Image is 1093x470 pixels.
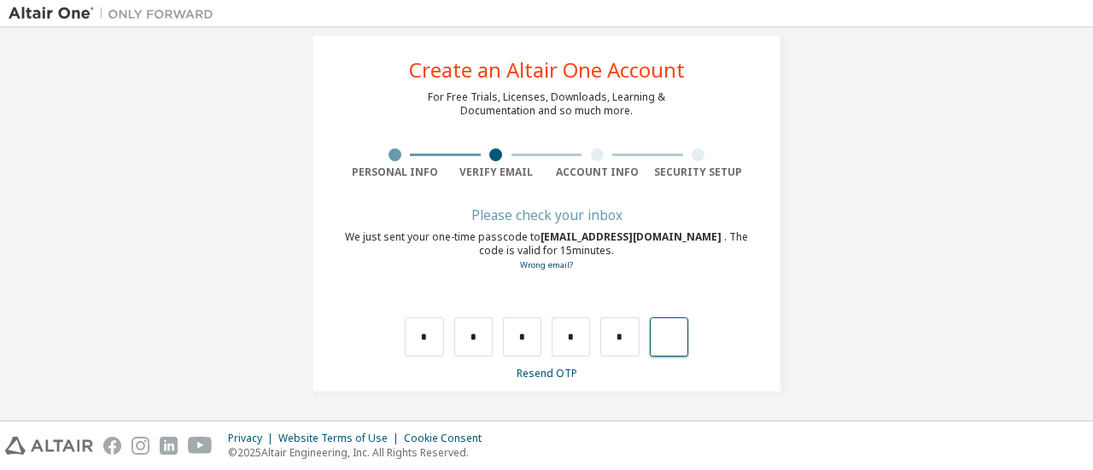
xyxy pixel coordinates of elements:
[344,210,749,220] div: Please check your inbox
[428,90,665,118] div: For Free Trials, Licenses, Downloads, Learning & Documentation and so much more.
[188,437,213,455] img: youtube.svg
[517,366,577,380] a: Resend OTP
[648,165,750,179] div: Security Setup
[160,437,178,455] img: linkedin.svg
[9,5,222,22] img: Altair One
[520,259,573,270] a: Go back to the registration form
[228,432,278,445] div: Privacy
[541,229,724,244] span: [EMAIL_ADDRESS][DOMAIN_NAME]
[446,165,547,179] div: Verify Email
[546,165,648,179] div: Account Info
[344,230,749,272] div: We just sent your one-time passcode to . The code is valid for 15 minutes.
[278,432,404,445] div: Website Terms of Use
[409,60,685,80] div: Create an Altair One Account
[132,437,149,455] img: instagram.svg
[5,437,93,455] img: altair_logo.svg
[228,445,492,460] p: © 2025 Altair Engineering, Inc. All Rights Reserved.
[344,165,446,179] div: Personal Info
[404,432,492,445] div: Cookie Consent
[103,437,121,455] img: facebook.svg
